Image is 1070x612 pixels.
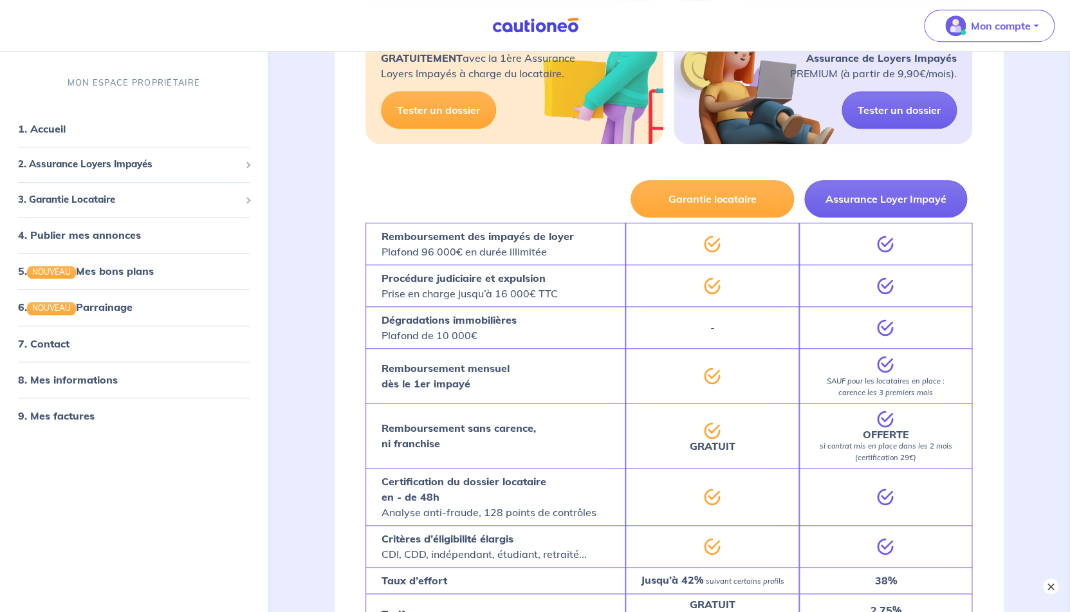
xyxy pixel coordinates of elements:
a: 5.NOUVEAUMes bons plans [18,264,154,277]
p: MON ESPACE PROPRIÉTAIRE [68,77,200,89]
p: Prise en charge jusqu’à 16 000€ TTC [382,270,558,301]
div: - [625,306,799,348]
div: 3. Garantie Locataire [5,187,263,212]
em: SAUF pour les locataires en place : carence les 3 premiers mois [827,376,945,397]
a: 9. Mes factures [18,409,95,422]
div: 1. Accueil [5,116,263,142]
strong: Dégradations immobilières [382,313,517,326]
p: Mon compte [971,18,1031,33]
a: 4. Publier mes annonces [18,228,141,241]
p: Analyse anti-fraude, 128 points de contrôles [382,474,596,520]
strong: Critères d’éligibilité élargis [382,532,513,545]
strong: Remboursement des impayés de loyer [382,230,574,243]
span: 3. Garantie Locataire [18,192,240,207]
div: 2. Assurance Loyers Impayés [5,152,263,177]
a: Tester un dossier [381,91,496,129]
a: 7. Contact [18,337,69,350]
img: illu_account_valid_menu.svg [945,15,966,36]
a: 6.NOUVEAUParrainage [18,301,133,313]
strong: OFFERTE [862,428,909,441]
span: 2. Assurance Loyers Impayés [18,157,240,172]
button: Garantie locataire [631,180,794,218]
strong: Remboursement sans carence, ni franchise [382,422,536,450]
div: 8. Mes informations [5,367,263,393]
button: illu_account_valid_menu.svgMon compte [924,10,1055,42]
p: Plafond 96 000€ en durée illimitée [382,228,574,259]
a: 8. Mes informations [18,373,118,386]
div: 6.NOUVEAUParrainage [5,294,263,320]
div: 5.NOUVEAUMes bons plans [5,258,263,284]
p: CDI, CDD, indépendant, étudiant, retraité... [382,531,587,562]
strong: Certification du dossier locataire en - de 48h [382,475,546,503]
strong: Remboursement mensuel dès le 1er impayé [382,362,510,390]
p: Plafond de 10 000€ [382,312,517,343]
strong: Procédure judiciaire et expulsion [382,272,546,284]
div: 9. Mes factures [5,403,263,429]
button: Assurance Loyer Impayé [804,180,968,218]
div: 4. Publier mes annonces [5,222,263,248]
a: 1. Accueil [18,122,66,135]
em: si contrat mis en place dans les 2 mois (certification 29€) [819,441,952,462]
div: 7. Contact [5,331,263,357]
p: avec la 1ère Assurance Loyers Impayés à charge du locataire. [381,35,575,81]
a: Tester un dossier [842,91,957,129]
img: Cautioneo [487,17,584,33]
strong: Assurance de Loyers Impayés [806,51,957,64]
p: Protégez vos loyers avec notre PREMIUM (à partir de 9,90€/mois). [790,35,957,81]
button: × [1043,579,1058,594]
strong: GRATUIT [689,440,735,452]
